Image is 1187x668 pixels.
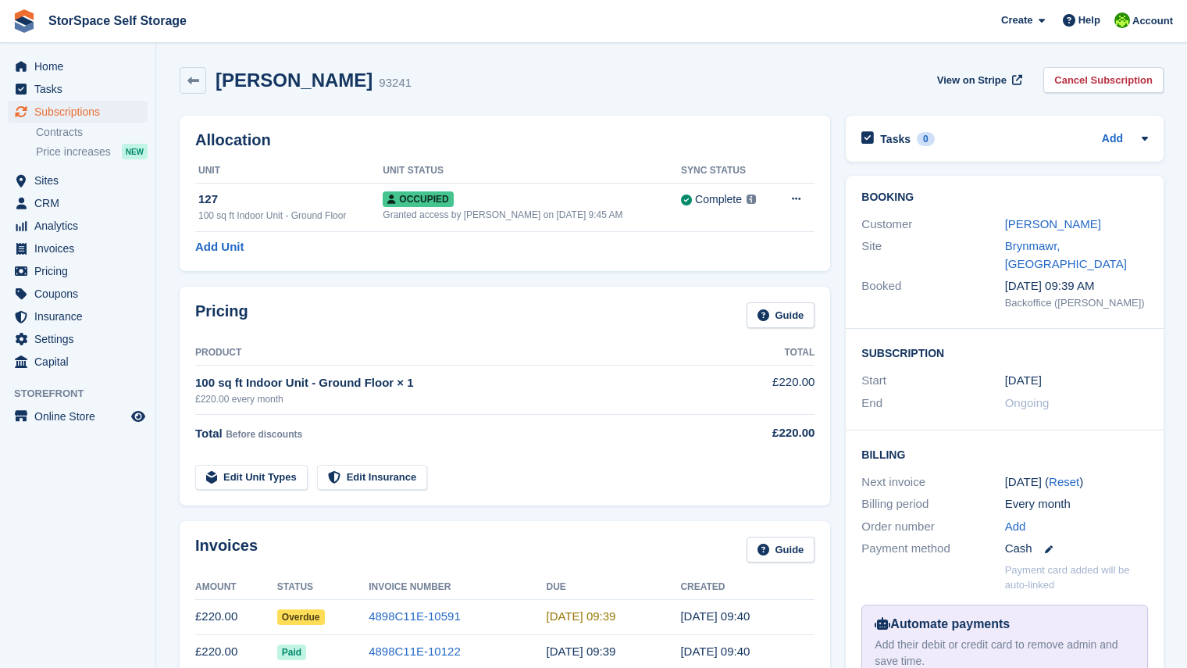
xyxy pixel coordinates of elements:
a: menu [8,192,148,214]
span: Online Store [34,405,128,427]
div: 93241 [379,74,412,92]
td: £220.00 [195,599,277,634]
div: Next invoice [861,473,1004,491]
h2: Booking [861,191,1148,204]
span: Insurance [34,305,128,327]
th: Unit Status [383,159,681,184]
div: £220.00 [719,424,815,442]
span: Before discounts [226,429,302,440]
span: Pricing [34,260,128,282]
h2: Invoices [195,537,258,563]
th: Amount [195,575,277,600]
time: 2025-08-30 08:40:15 UTC [680,645,750,658]
div: 127 [198,191,383,209]
h2: Pricing [195,302,248,328]
span: Sites [34,170,128,191]
a: menu [8,78,148,100]
span: View on Stripe [937,73,1007,88]
div: Every month [1005,495,1148,513]
span: Invoices [34,238,128,259]
div: Complete [695,191,742,208]
span: Subscriptions [34,101,128,123]
div: NEW [122,144,148,159]
a: Brynmawr, [GEOGRAPHIC_DATA] [1005,239,1127,270]
h2: Tasks [880,132,911,146]
span: Help [1078,13,1100,28]
span: Home [34,55,128,77]
time: 2025-09-30 08:40:31 UTC [680,609,750,623]
span: Account [1132,13,1173,29]
a: Guide [747,537,815,563]
a: menu [8,170,148,191]
a: [PERSON_NAME] [1005,217,1101,230]
a: Add [1005,518,1026,536]
span: Settings [34,328,128,350]
div: £220.00 every month [195,392,719,406]
div: 100 sq ft Indoor Unit - Ground Floor × 1 [195,374,719,392]
h2: Allocation [195,131,815,149]
div: Automate payments [875,615,1135,634]
th: Status [277,575,369,600]
th: Sync Status [681,159,774,184]
span: Capital [34,351,128,373]
th: Product [195,341,719,366]
div: Backoffice ([PERSON_NAME]) [1005,295,1148,311]
span: CRM [34,192,128,214]
span: Ongoing [1005,396,1050,409]
div: 0 [917,132,935,146]
div: Order number [861,518,1004,536]
a: menu [8,238,148,259]
th: Created [680,575,815,600]
a: menu [8,55,148,77]
h2: [PERSON_NAME] [216,70,372,91]
span: Storefront [14,386,155,402]
div: Customer [861,216,1004,234]
a: 4898C11E-10122 [369,645,461,658]
span: Create [1001,13,1032,28]
img: stora-icon-8386f47178a22dfd0bd8f6a31ec36ba5ce8667c1dd55bd0f319d3a0aa187defe.svg [12,9,36,33]
div: Site [861,238,1004,273]
span: Overdue [277,609,325,625]
a: Guide [747,302,815,328]
span: Total [195,427,223,440]
img: paul catt [1114,13,1130,28]
th: Invoice Number [369,575,546,600]
a: Add [1102,130,1123,148]
a: View on Stripe [931,67,1025,93]
div: 100 sq ft Indoor Unit - Ground Floor [198,209,383,223]
a: menu [8,283,148,305]
a: menu [8,351,148,373]
a: menu [8,101,148,123]
div: Start [861,372,1004,390]
a: Edit Insurance [317,465,428,491]
a: menu [8,215,148,237]
th: Unit [195,159,383,184]
span: Price increases [36,145,111,159]
span: Coupons [34,283,128,305]
span: Tasks [34,78,128,100]
div: End [861,395,1004,413]
div: [DATE] ( ) [1005,473,1148,491]
a: Add Unit [195,238,244,256]
div: Billing period [861,495,1004,513]
th: Total [719,341,815,366]
a: Edit Unit Types [195,465,308,491]
time: 2025-08-31 08:39:45 UTC [546,645,615,658]
h2: Subscription [861,345,1148,360]
time: 2025-10-01 08:39:45 UTC [546,609,615,623]
a: Preview store [129,407,148,426]
a: menu [8,405,148,427]
a: Price increases NEW [36,143,148,160]
a: StorSpace Self Storage [42,8,193,34]
img: icon-info-grey-7440780725fd019a000dd9b08b2336e03edf1995a4989e88bcd33f0948082b44.svg [747,195,756,204]
h2: Billing [861,446,1148,462]
div: Booked [861,277,1004,310]
a: Contracts [36,125,148,140]
a: 4898C11E-10591 [369,609,461,623]
th: Due [546,575,680,600]
td: £220.00 [719,365,815,414]
div: Granted access by [PERSON_NAME] on [DATE] 9:45 AM [383,208,681,222]
time: 2025-06-30 00:00:00 UTC [1005,372,1042,390]
p: Payment card added will be auto-linked [1005,563,1148,593]
div: Payment method [861,540,1004,558]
